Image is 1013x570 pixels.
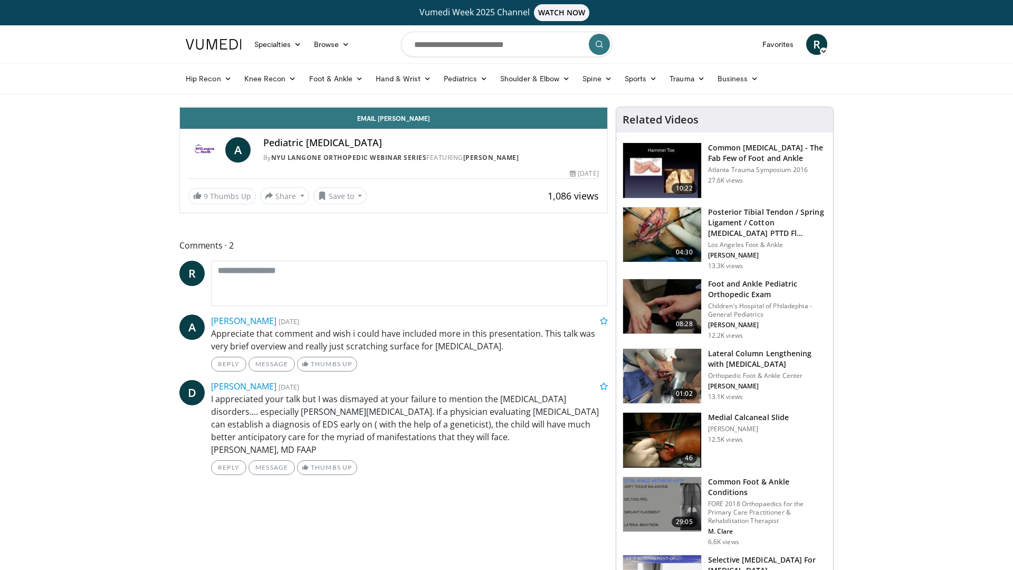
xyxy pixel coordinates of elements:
[708,279,827,300] h3: Foot and Ankle Pediatric Orthopedic Exam
[211,393,608,456] p: I appreciated your talk but I was dismayed at your failure to mention the [MEDICAL_DATA] disorder...
[211,327,608,353] p: Appreciate that comment and wish i could have included more in this presentation. This talk was v...
[279,317,299,326] small: [DATE]
[672,388,697,399] span: 01:02
[663,68,711,89] a: Trauma
[708,348,827,369] h3: Lateral Column Lengthening with [MEDICAL_DATA]
[708,207,827,239] h3: Posterior Tibial Tendon / Spring Ligament / Cotton [MEDICAL_DATA] PTTD Fl…
[179,315,205,340] a: A
[623,142,827,198] a: 10:22 Common [MEDICAL_DATA] - The Fab Few of Foot and Ankle Atlanta Trauma Symposium 2016 27.6K v...
[204,191,208,201] span: 9
[623,143,701,198] img: 4559c471-f09d-4bda-8b3b-c296350a5489.150x105_q85_crop-smart_upscale.jpg
[187,4,826,21] a: Vumedi Week 2025 ChannelWATCH NOW
[708,382,827,391] p: [PERSON_NAME]
[623,349,701,404] img: 545648_3.png.150x105_q85_crop-smart_upscale.jpg
[297,460,357,475] a: Thumbs Up
[708,500,827,525] p: FORE 2018 Orthopaedics for the Primary Care Practitioner & Rehabilitation Therapist
[708,262,743,270] p: 13.3K views
[238,68,303,89] a: Knee Recon
[271,153,427,162] a: NYU Langone Orthopedic Webinar Series
[708,142,827,164] h3: Common [MEDICAL_DATA] - The Fab Few of Foot and Ankle
[708,321,827,329] p: [PERSON_NAME]
[708,176,743,185] p: 27.6K views
[806,34,827,55] a: R
[672,183,697,194] span: 10:22
[211,381,276,392] a: [PERSON_NAME]
[708,412,789,423] h3: Medial Calcaneal Slide
[180,108,607,129] a: Email [PERSON_NAME]
[369,68,437,89] a: Hand & Wrist
[708,477,827,498] h3: Common Foot & Ankle Conditions
[672,319,697,329] span: 08:28
[249,460,295,475] a: Message
[225,137,251,163] a: A
[313,187,367,204] button: Save to
[494,68,576,89] a: Shoulder & Elbow
[263,153,599,163] div: By FEATURING
[279,382,299,392] small: [DATE]
[576,68,618,89] a: Spine
[179,380,205,405] a: D
[708,331,743,340] p: 12.2K views
[672,247,697,258] span: 04:30
[708,241,827,249] p: Los Angeles Foot & Ankle
[623,113,699,126] h4: Related Videos
[249,357,295,372] a: Message
[623,279,827,340] a: 08:28 Foot and Ankle Pediatric Orthopedic Exam Children’s Hospital of Philadephia - General Pedia...
[623,348,827,404] a: 01:02 Lateral Column Lengthening with [MEDICAL_DATA] Orthopedic Foot & Ankle Center [PERSON_NAME]...
[708,425,789,433] p: [PERSON_NAME]
[681,453,696,463] span: 46
[672,517,697,527] span: 29:05
[623,279,701,334] img: a1f7088d-36b4-440d-94a7-5073d8375fe0.150x105_q85_crop-smart_upscale.jpg
[708,251,827,260] p: [PERSON_NAME]
[623,207,701,262] img: 31d347b7-8cdb-4553-8407-4692467e4576.150x105_q85_crop-smart_upscale.jpg
[711,68,765,89] a: Business
[623,413,701,468] img: 1227497_3.png.150x105_q85_crop-smart_upscale.jpg
[623,412,827,468] a: 46 Medial Calcaneal Slide [PERSON_NAME] 12.5K views
[188,188,256,204] a: 9 Thumbs Up
[708,166,827,174] p: Atlanta Trauma Symposium 2016
[179,239,608,252] span: Comments 2
[260,187,309,204] button: Share
[248,34,308,55] a: Specialties
[186,39,242,50] img: VuMedi Logo
[708,393,743,401] p: 13.1K views
[303,68,370,89] a: Foot & Ankle
[708,302,827,319] p: Children’s Hospital of Philadephia - General Pediatrics
[297,357,357,372] a: Thumbs Up
[211,357,246,372] a: Reply
[211,315,276,327] a: [PERSON_NAME]
[534,4,590,21] span: WATCH NOW
[179,68,238,89] a: Hip Recon
[179,261,205,286] a: R
[708,372,827,380] p: Orthopedic Foot & Ankle Center
[708,527,827,536] p: M. Clare
[211,460,246,475] a: Reply
[401,32,612,57] input: Search topics, interventions
[623,207,827,270] a: 04:30 Posterior Tibial Tendon / Spring Ligament / Cotton [MEDICAL_DATA] PTTD Fl… Los Angeles Foot...
[188,137,221,163] img: NYU Langone Orthopedic Webinar Series
[463,153,519,162] a: [PERSON_NAME]
[623,477,827,546] a: 29:05 Common Foot & Ankle Conditions FORE 2018 Orthopaedics for the Primary Care Practitioner & R...
[308,34,356,55] a: Browse
[618,68,664,89] a: Sports
[708,435,743,444] p: 12.5K views
[548,189,599,202] span: 1,086 views
[756,34,800,55] a: Favorites
[570,169,598,178] div: [DATE]
[263,137,599,149] h4: Pediatric [MEDICAL_DATA]
[437,68,494,89] a: Pediatrics
[708,538,739,546] p: 6.6K views
[623,477,701,532] img: 6ece7218-3b5d-40f5-ae19-d9dd7468f08b.150x105_q85_crop-smart_upscale.jpg
[180,107,607,108] video-js: Video Player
